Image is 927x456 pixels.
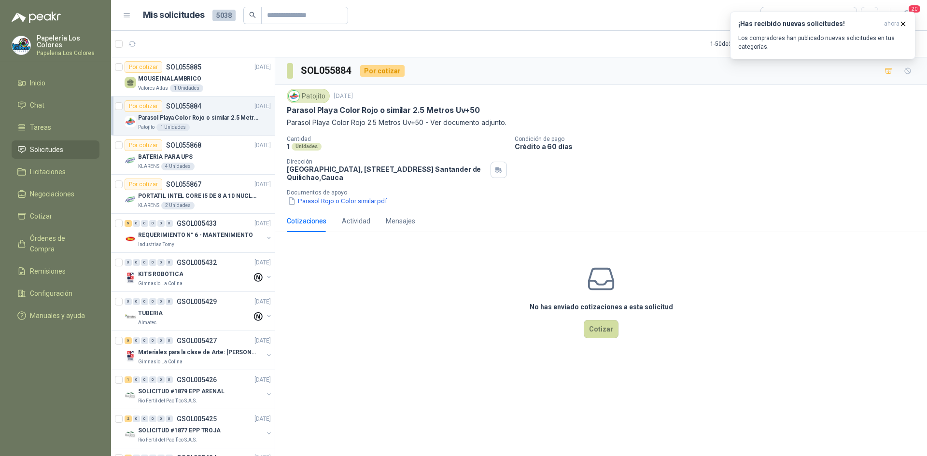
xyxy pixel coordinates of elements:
p: Papeleria Los Colores [37,50,99,56]
span: Inicio [30,78,45,88]
div: 1 Unidades [156,124,190,131]
p: GSOL005426 [177,376,217,383]
button: 20 [898,7,915,24]
div: Unidades [292,143,322,151]
p: KLARENS [138,163,159,170]
div: 1 Unidades [170,84,203,92]
p: SOL055884 [166,103,201,110]
p: [DATE] [254,258,271,267]
div: 0 [133,220,140,227]
div: 1 [125,376,132,383]
span: Licitaciones [30,166,66,177]
p: TUBERIA [138,309,163,318]
div: 0 [141,415,148,422]
p: Valores Atlas [138,84,168,92]
p: [DATE] [254,297,271,306]
p: SOLICITUD #1879 EPP ARENAL [138,387,225,396]
a: 1 0 0 0 0 0 GSOL005426[DATE] Company LogoSOLICITUD #1879 EPP ARENALRio Fertil del Pacífico S.A.S. [125,374,273,405]
p: MOUSE INALAMBRICO [138,74,201,83]
span: 5038 [212,10,236,21]
p: [DATE] [254,336,271,345]
div: 0 [149,376,156,383]
div: 0 [149,337,156,344]
div: 0 [149,220,156,227]
div: Por cotizar [125,100,162,112]
a: Inicio [12,74,99,92]
a: 0 0 0 0 0 0 GSOL005432[DATE] Company LogoKITS ROBÓTICAGimnasio La Colina [125,257,273,288]
p: Parasol Playa Color Rojo o similar 2.5 Metros Uv+50 [287,105,480,115]
div: 1 - 50 de 3187 [710,36,773,52]
div: 0 [141,220,148,227]
p: [DATE] [254,219,271,228]
p: SOLICITUD #1877 EPP TROJA [138,426,221,435]
p: Gimnasio La Colina [138,280,183,288]
div: Por cotizar [360,65,405,77]
p: GSOL005433 [177,220,217,227]
div: Actividad [342,216,370,226]
div: 0 [157,376,165,383]
img: Company Logo [125,350,136,362]
div: Todas [767,10,787,21]
a: Licitaciones [12,163,99,181]
div: 0 [149,298,156,305]
a: Solicitudes [12,140,99,159]
p: [DATE] [254,63,271,72]
p: Industrias Tomy [138,241,174,249]
p: [DATE] [334,92,353,101]
span: Solicitudes [30,144,63,155]
img: Logo peakr [12,12,61,23]
div: 0 [141,337,148,344]
div: Patojito [287,89,330,103]
p: [DATE] [254,141,271,150]
div: 0 [125,298,132,305]
span: Cotizar [30,211,52,221]
span: Configuración [30,288,72,299]
p: Crédito a 60 días [515,142,923,151]
p: SOL055867 [166,181,201,188]
a: Configuración [12,284,99,303]
div: 0 [166,337,173,344]
p: [DATE] [254,180,271,189]
div: 0 [166,298,173,305]
button: Parasol Rojo o Color similar.pdf [287,196,388,206]
img: Company Logo [289,91,299,101]
div: 0 [157,220,165,227]
div: 0 [166,259,173,266]
p: Dirección [287,158,487,165]
p: Documentos de apoyo [287,189,923,196]
p: REQUERIMIENTO N° 6 - MANTENIMIENTO [138,231,253,240]
p: Parasol Playa Color Rojo 2.5 Metros Uv+50 - Ver documento adjunto. [287,117,915,128]
div: 0 [133,337,140,344]
h3: No has enviado cotizaciones a esta solicitud [530,302,673,312]
span: 20 [908,4,921,14]
div: 0 [133,298,140,305]
div: Por cotizar [125,179,162,190]
p: Gimnasio La Colina [138,358,183,366]
img: Company Logo [125,389,136,401]
a: Cotizar [12,207,99,225]
p: SOL055868 [166,142,201,149]
img: Company Logo [125,116,136,127]
div: 0 [166,376,173,383]
div: Por cotizar [125,139,162,151]
button: ¡Has recibido nuevas solicitudes!ahora Los compradores han publicado nuevas solicitudes en tus ca... [730,12,915,59]
div: 6 [125,337,132,344]
p: BATERIA PARA UPS [138,152,193,162]
img: Company Logo [125,272,136,284]
a: Manuales y ayuda [12,306,99,325]
div: 0 [149,259,156,266]
p: GSOL005425 [177,415,217,422]
p: [DATE] [254,102,271,111]
a: 6 0 0 0 0 0 GSOL005433[DATE] Company LogoREQUERIMIENTO N° 6 - MANTENIMIENTOIndustrias Tomy [125,218,273,249]
a: 0 0 0 0 0 0 GSOL005429[DATE] Company LogoTUBERIAAlmatec [125,296,273,327]
a: Tareas [12,118,99,137]
p: Rio Fertil del Pacífico S.A.S. [138,436,197,444]
div: 0 [125,259,132,266]
p: Los compradores han publicado nuevas solicitudes en tus categorías. [738,34,907,51]
span: ahora [884,20,899,28]
a: 2 0 0 0 0 0 GSOL005425[DATE] Company LogoSOLICITUD #1877 EPP TROJARio Fertil del Pacífico S.A.S. [125,413,273,444]
a: Órdenes de Compra [12,229,99,258]
button: Cotizar [584,320,618,338]
p: SOL055885 [166,64,201,70]
div: 6 [125,220,132,227]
